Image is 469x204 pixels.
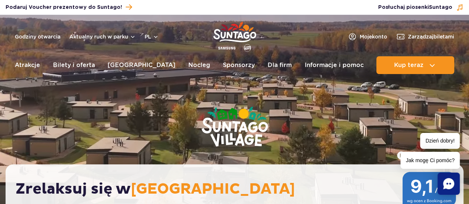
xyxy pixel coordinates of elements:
div: Chat [437,173,460,195]
img: Suntago Village [172,78,298,177]
button: pl [145,33,159,40]
a: Atrakcje [15,56,40,74]
button: Posłuchaj piosenkiSuntago [378,4,463,11]
button: Kup teraz [376,56,454,74]
span: Jak mogę Ci pomóc? [400,152,460,169]
span: Zarządzaj biletami [408,33,454,40]
a: Podaruj Voucher prezentowy do Suntago! [6,2,132,12]
span: Moje konto [360,33,387,40]
a: Dla firm [268,56,292,74]
span: Suntago [429,5,452,10]
a: Nocleg [188,56,210,74]
span: Posłuchaj piosenki [378,4,452,11]
a: Godziny otwarcia [15,33,60,40]
a: Bilety i oferta [53,56,95,74]
a: Park of Poland [213,19,256,53]
a: Informacje i pomoc [304,56,363,74]
button: Aktualny ruch w parku [69,34,136,40]
span: [GEOGRAPHIC_DATA] [131,180,295,198]
h2: Zrelaksuj się w [16,180,461,198]
a: [GEOGRAPHIC_DATA] [108,56,175,74]
a: Sponsorzy [223,56,255,74]
button: Zatrzymaj film [397,151,456,160]
a: Mojekonto [348,32,387,41]
span: Podaruj Voucher prezentowy do Suntago! [6,4,122,11]
a: Zarządzajbiletami [396,32,454,41]
span: Dzień dobry! [420,133,460,149]
span: Kup teraz [394,62,423,68]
